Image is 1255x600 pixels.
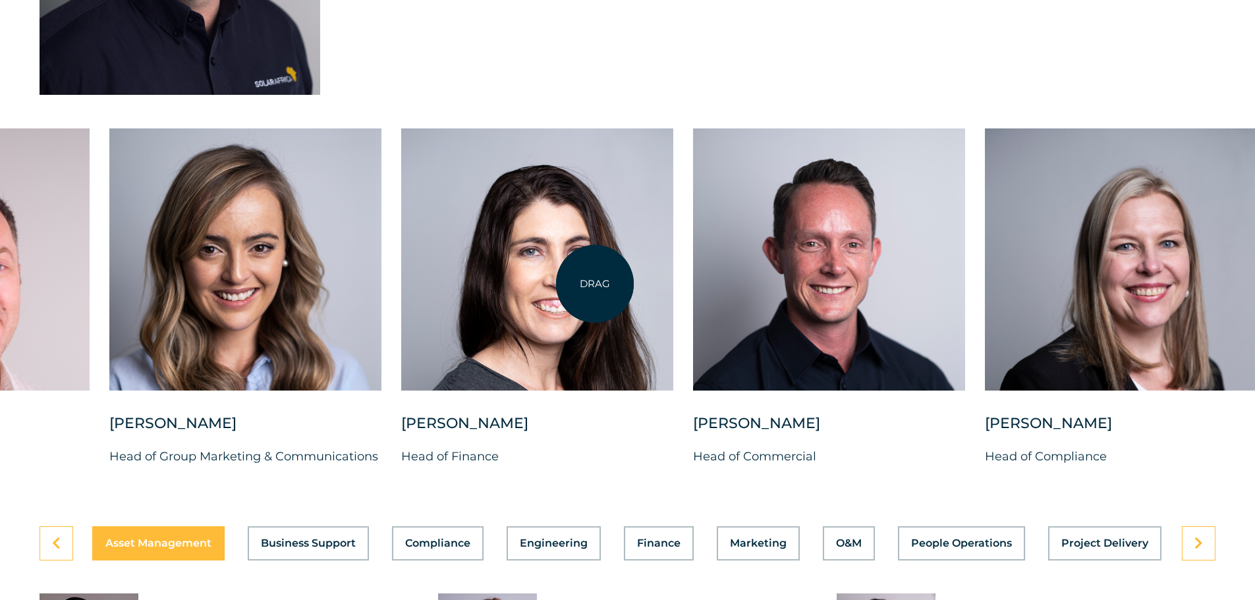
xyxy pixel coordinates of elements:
[405,538,470,549] span: Compliance
[109,447,381,466] p: Head of Group Marketing & Communications
[109,414,381,447] div: [PERSON_NAME]
[911,538,1012,549] span: People Operations
[261,538,356,549] span: Business Support
[637,538,681,549] span: Finance
[693,447,965,466] p: Head of Commercial
[520,538,588,549] span: Engineering
[401,447,673,466] p: Head of Finance
[836,538,862,549] span: O&M
[730,538,787,549] span: Marketing
[1061,538,1148,549] span: Project Delivery
[693,414,965,447] div: [PERSON_NAME]
[401,414,673,447] div: [PERSON_NAME]
[105,538,211,549] span: Asset Management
